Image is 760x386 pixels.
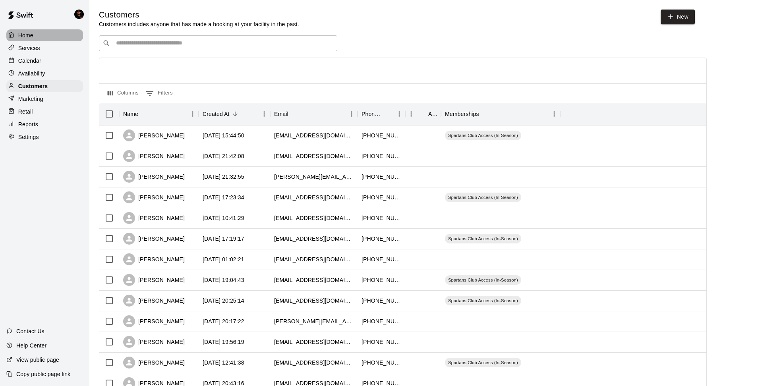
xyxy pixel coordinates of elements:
div: 2025-10-04 10:41:29 [203,214,244,222]
p: Customers includes anyone that has made a booking at your facility in the past. [99,20,299,28]
h5: Customers [99,10,299,20]
div: Created At [199,103,270,125]
div: +19037527732 [362,152,401,160]
a: Home [6,29,83,41]
div: Retail [6,106,83,118]
div: pam.wilson1015@gmail.com [274,317,354,325]
p: Settings [18,133,39,141]
div: Services [6,42,83,54]
p: Reports [18,120,38,128]
div: 2025-09-04 20:17:22 [203,317,244,325]
div: [PERSON_NAME] [123,315,185,327]
a: Availability [6,68,83,79]
div: [PERSON_NAME] [123,295,185,307]
div: 2025-09-20 17:19:17 [203,235,244,243]
div: kaylahall324@gmail.com [274,338,354,346]
p: Services [18,44,40,52]
button: Menu [258,108,270,120]
span: Spartans Club Access (In-Season) [445,297,521,304]
div: +19037520962 [362,235,401,243]
div: Spartans Club Access (In-Season) [445,131,521,140]
div: jennyshupe@gmail.com [274,193,354,201]
div: Spartans Club Access (In-Season) [445,358,521,367]
span: Spartans Club Access (In-Season) [445,194,521,201]
div: [PERSON_NAME] [123,171,185,183]
div: 2025-09-20 01:02:21 [203,255,244,263]
div: +19362223753 [362,338,401,346]
div: Memberships [445,103,479,125]
div: chrisadee1984@gmail.com [274,235,354,243]
p: Customers [18,82,48,90]
a: Calendar [6,55,83,67]
p: Home [18,31,33,39]
p: Calendar [18,57,41,65]
div: Spartans Club Access (In-Season) [445,193,521,202]
div: [PERSON_NAME] [123,212,185,224]
span: Spartans Club Access (In-Season) [445,359,521,366]
a: Reports [6,118,83,130]
div: Phone Number [358,103,405,125]
button: Menu [393,108,405,120]
div: cburkham@faulenergy.com [274,152,354,160]
div: +19039521806 [362,173,401,181]
button: Sort [479,108,490,120]
div: jonathanlpollard@gmail.com [274,255,354,263]
div: Settings [6,131,83,143]
button: Sort [138,108,149,120]
div: Spartans Club Access (In-Season) [445,275,521,285]
span: Spartans Club Access (In-Season) [445,235,521,242]
button: Sort [288,108,300,120]
div: [PERSON_NAME] [123,274,185,286]
div: +19035047710 [362,276,401,284]
button: Menu [187,108,199,120]
div: +12145353835 [362,297,401,305]
div: [PERSON_NAME] [123,253,185,265]
div: Name [119,103,199,125]
div: +19037477377 [362,317,401,325]
p: View public page [16,356,59,364]
div: 2025-09-17 19:04:43 [203,276,244,284]
span: Spartans Club Access (In-Season) [445,277,521,283]
button: Sort [417,108,428,120]
button: Menu [548,108,560,120]
a: New [661,10,695,24]
div: Created At [203,103,230,125]
button: Show filters [144,87,175,100]
div: harrisonpittman9@gmail.com [274,297,354,305]
button: Menu [346,108,358,120]
div: Memberships [441,103,560,125]
a: Marketing [6,93,83,105]
div: 2025-08-26 19:56:19 [203,338,244,346]
div: michelleannperry2@gmail.com [274,131,354,139]
div: 2025-10-04 21:42:08 [203,152,244,160]
div: Email [274,103,288,125]
div: Spartans Club Access (In-Season) [445,296,521,305]
div: [PERSON_NAME] [123,233,185,245]
div: +19033300745 [362,255,401,263]
div: 2025-08-24 12:41:38 [203,359,244,367]
div: Age [405,103,441,125]
div: Name [123,103,138,125]
div: [PERSON_NAME] [123,150,185,162]
p: Help Center [16,342,46,349]
div: shondickson@yahoo.com [274,214,354,222]
div: +19037143915 [362,214,401,222]
p: Contact Us [16,327,44,335]
div: [PERSON_NAME] [123,336,185,348]
div: [PERSON_NAME] [123,357,185,369]
div: [PERSON_NAME] [123,129,185,141]
a: Customers [6,80,83,92]
button: Menu [405,108,417,120]
div: Spartans Club Access (In-Season) [445,234,521,243]
p: Retail [18,108,33,116]
p: Availability [18,69,45,77]
div: +12097650980 [362,131,401,139]
div: +19033994314 [362,359,401,367]
div: flakes2009@att.net [274,276,354,284]
img: Chris McFarland [74,10,84,19]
